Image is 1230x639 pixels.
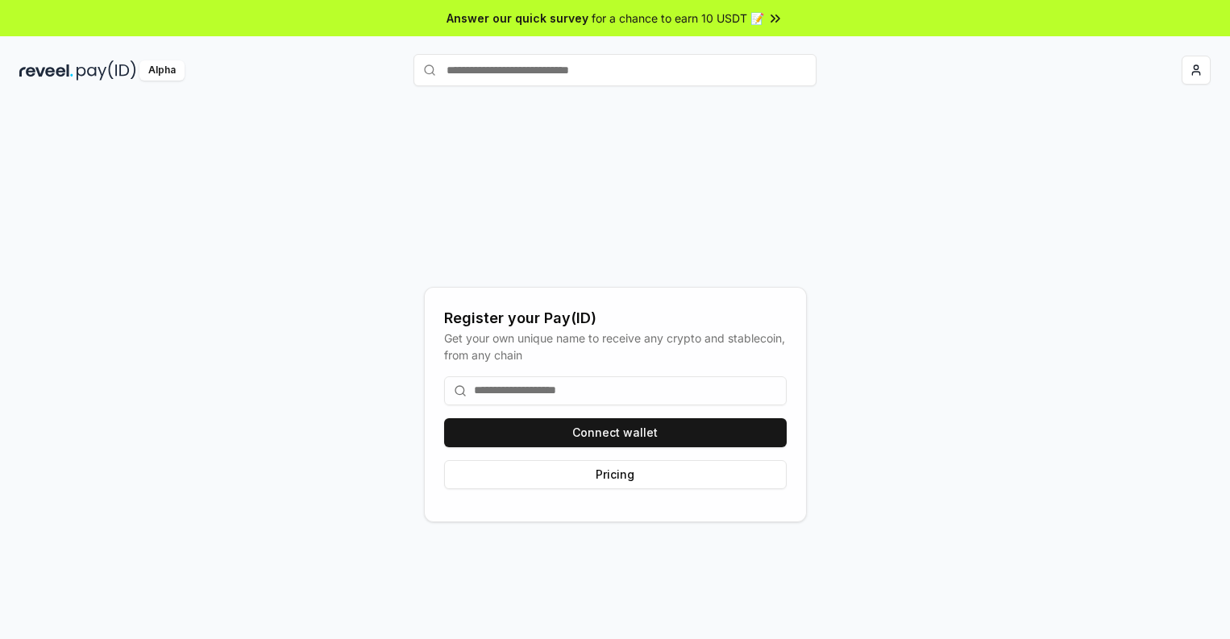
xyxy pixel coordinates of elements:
span: Answer our quick survey [447,10,588,27]
div: Register your Pay(ID) [444,307,787,330]
img: reveel_dark [19,60,73,81]
div: Alpha [139,60,185,81]
button: Connect wallet [444,418,787,447]
div: Get your own unique name to receive any crypto and stablecoin, from any chain [444,330,787,363]
span: for a chance to earn 10 USDT 📝 [592,10,764,27]
button: Pricing [444,460,787,489]
img: pay_id [77,60,136,81]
